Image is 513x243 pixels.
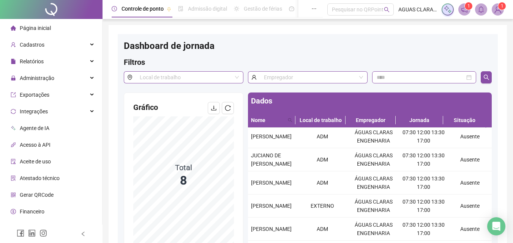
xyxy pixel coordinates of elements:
[225,105,231,111] span: reload
[248,71,260,83] span: user
[297,171,348,194] td: ADM
[286,114,294,126] span: search
[112,6,117,11] span: clock-circle
[251,133,292,140] span: [PERSON_NAME]
[133,103,158,112] span: Gráfico
[448,171,492,194] td: Ausente
[295,113,346,128] th: Local de trabalho
[122,6,164,12] span: Controle de ponto
[11,192,16,198] span: qrcode
[288,118,292,122] span: search
[251,203,292,209] span: [PERSON_NAME]
[251,116,285,124] span: Nome
[20,58,44,64] span: Relatórios
[251,180,292,186] span: [PERSON_NAME]
[11,25,16,31] span: home
[20,175,60,181] span: Atestado técnico
[348,218,399,241] td: ÁGUAS CLARAS ENGENHARIA
[20,125,49,131] span: Agente de IA
[20,92,49,98] span: Exportações
[487,217,505,235] div: Open Intercom Messenger
[396,113,443,128] th: Jornada
[492,4,504,15] img: 36577
[448,218,492,241] td: Ausente
[11,59,16,64] span: file
[20,158,51,165] span: Aceite de uso
[348,148,399,171] td: ÁGUAS CLARAS ENGENHARIA
[28,229,36,237] span: linkedin
[211,105,217,111] span: download
[348,194,399,218] td: ÁGUAS CLARAS ENGENHARIA
[251,152,292,167] span: JUCIANO DE [PERSON_NAME]
[297,148,348,171] td: ADM
[11,75,16,81] span: lock
[384,7,390,13] span: search
[443,113,486,128] th: Situação
[124,41,215,51] span: Dashboard de jornada
[461,6,468,13] span: notification
[81,231,86,237] span: left
[297,218,348,241] td: ADM
[11,109,16,114] span: sync
[467,3,470,9] span: 1
[167,7,171,11] span: pushpin
[297,194,348,218] td: EXTERNO
[478,6,485,13] span: bell
[501,3,504,9] span: 1
[178,6,183,11] span: file-done
[124,58,145,67] span: Filtros
[289,6,294,11] span: dashboard
[20,108,48,114] span: Integrações
[20,25,51,31] span: Página inicial
[11,159,16,164] span: audit
[297,125,348,148] td: ADM
[234,6,239,11] span: sun
[346,113,396,128] th: Empregador
[251,226,292,232] span: [PERSON_NAME]
[11,142,16,147] span: api
[448,125,492,148] td: Ausente
[20,209,44,215] span: Financeiro
[399,194,448,218] td: 07:30 12:00 13:30 17:00
[348,171,399,194] td: ÁGUAS CLARAS ENGENHARIA
[465,2,472,10] sup: 1
[17,229,24,237] span: facebook
[11,92,16,97] span: export
[11,209,16,214] span: dollar
[399,148,448,171] td: 07:30 12:00 13:30 17:00
[398,5,437,14] span: AGUAS CLARAS ENGENHARIA
[20,192,54,198] span: Gerar QRCode
[399,125,448,148] td: 07:30 12:00 13:30 17:00
[448,148,492,171] td: Ausente
[311,6,317,11] span: ellipsis
[399,171,448,194] td: 07:30 12:00 13:30 17:00
[124,71,136,83] span: environment
[11,42,16,47] span: user-add
[20,42,44,48] span: Cadastros
[399,218,448,241] td: 07:30 12:00 13:30 17:00
[20,75,54,81] span: Administração
[244,6,282,12] span: Gestão de férias
[188,6,227,12] span: Admissão digital
[20,142,51,148] span: Acesso à API
[39,229,47,237] span: instagram
[251,96,272,105] span: Dados
[483,74,489,80] span: search
[11,176,16,181] span: solution
[444,5,452,14] img: sparkle-icon.fc2bf0ac1784a2077858766a79e2daf3.svg
[448,194,492,218] td: Ausente
[498,2,506,10] sup: Atualize o seu contato no menu Meus Dados
[348,125,399,148] td: ÁGUAS CLARAS ENGENHARIA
